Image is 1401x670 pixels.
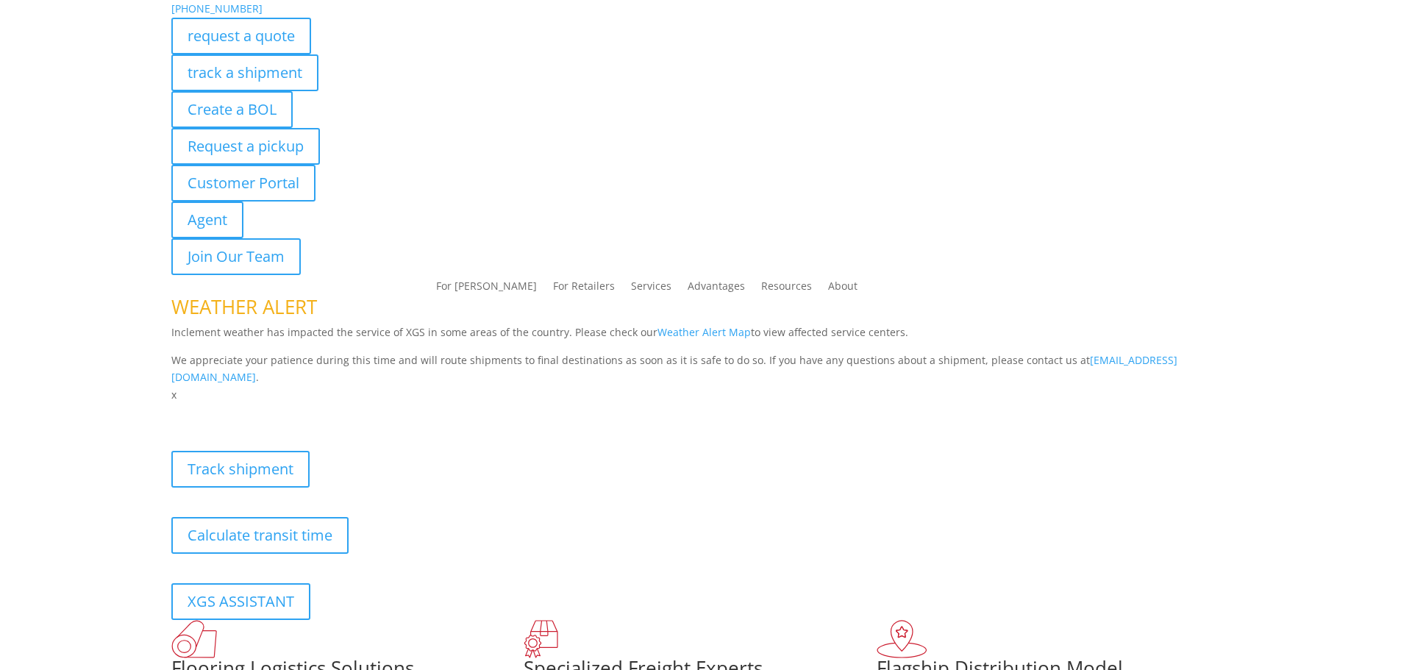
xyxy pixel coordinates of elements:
a: track a shipment [171,54,318,91]
p: x [171,386,1230,404]
a: Request a pickup [171,128,320,165]
a: XGS ASSISTANT [171,583,310,620]
p: We appreciate your patience during this time and will route shipments to final destinations as so... [171,352,1230,387]
a: Weather Alert Map [657,325,751,339]
a: Calculate transit time [171,517,349,554]
a: Advantages [688,281,745,297]
span: WEATHER ALERT [171,293,317,320]
a: Resources [761,281,812,297]
p: Inclement weather has impacted the service of XGS in some areas of the country. Please check our ... [171,324,1230,352]
a: Customer Portal [171,165,316,202]
a: Agent [171,202,243,238]
a: Create a BOL [171,91,293,128]
a: For Retailers [553,281,615,297]
b: Visibility, transparency, and control for your entire supply chain. [171,406,499,420]
img: xgs-icon-flagship-distribution-model-red [877,620,927,658]
a: Join Our Team [171,238,301,275]
img: xgs-icon-focused-on-flooring-red [524,620,558,658]
img: xgs-icon-total-supply-chain-intelligence-red [171,620,217,658]
a: For [PERSON_NAME] [436,281,537,297]
a: request a quote [171,18,311,54]
a: Services [631,281,671,297]
a: Track shipment [171,451,310,488]
a: About [828,281,858,297]
a: [PHONE_NUMBER] [171,1,263,15]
